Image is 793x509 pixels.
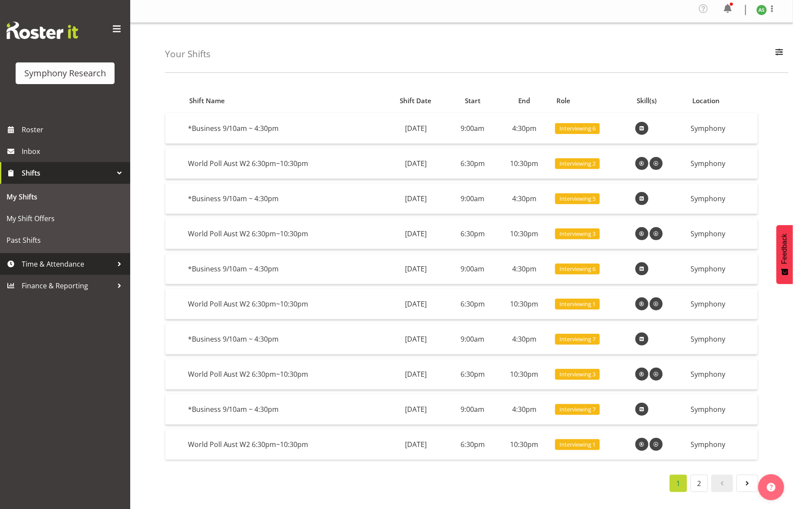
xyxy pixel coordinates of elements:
td: 4:30pm [497,183,552,214]
td: Symphony [688,113,758,144]
td: 6:30pm [448,289,497,320]
td: 9:00am [448,113,497,144]
td: World Poll Aust W2 6:30pm~10:30pm [184,359,384,390]
h4: Your Shifts [165,49,211,59]
div: Start [453,96,492,106]
td: [DATE] [383,429,448,460]
div: Role [557,96,627,106]
td: 6:30pm [448,429,497,460]
button: Filter Employees [770,45,789,64]
img: help-xxl-2.png [767,483,776,492]
span: Finance & Reporting [22,279,113,292]
td: [DATE] [383,289,448,320]
td: [DATE] [383,183,448,214]
td: [DATE] [383,113,448,144]
td: Symphony [688,394,758,425]
td: Symphony [688,148,758,179]
div: Skill(s) [637,96,682,106]
td: 9:00am [448,394,497,425]
a: My Shifts [2,186,128,208]
img: Rosterit website logo [7,22,78,39]
span: Feedback [781,234,789,264]
td: [DATE] [383,394,448,425]
a: Past Shifts [2,229,128,251]
td: [DATE] [383,219,448,249]
span: Interviewing 7 [559,335,596,343]
td: 4:30pm [497,394,552,425]
td: World Poll Aust W2 6:30pm~10:30pm [184,429,384,460]
td: 10:30pm [497,148,552,179]
span: Interviewing 3 [559,230,596,238]
div: Shift Date [388,96,444,106]
td: [DATE] [383,359,448,390]
td: *Business 9/10am ~ 4:30pm [184,324,384,355]
span: Interviewing 2 [559,160,596,168]
td: 9:00am [448,183,497,214]
span: Interviewing 6 [559,265,596,273]
td: *Business 9/10am ~ 4:30pm [184,113,384,144]
td: 9:00am [448,254,497,284]
td: 4:30pm [497,113,552,144]
span: My Shift Offers [7,212,124,225]
div: Location [692,96,753,106]
td: World Poll Aust W2 6:30pm~10:30pm [184,219,384,249]
a: 2 [691,475,708,492]
td: 4:30pm [497,254,552,284]
button: Feedback - Show survey [777,225,793,284]
td: Symphony [688,359,758,390]
td: 10:30pm [497,359,552,390]
td: *Business 9/10am ~ 4:30pm [184,394,384,425]
span: Interviewing 6 [559,124,596,133]
td: *Business 9/10am ~ 4:30pm [184,254,384,284]
div: Symphony Research [24,67,106,80]
td: 10:30pm [497,219,552,249]
td: Symphony [688,254,758,284]
td: Symphony [688,289,758,320]
td: Symphony [688,219,758,249]
span: Interviewing 1 [559,300,596,308]
span: Time & Attendance [22,258,113,271]
div: Shift Name [189,96,378,106]
td: World Poll Aust W2 6:30pm~10:30pm [184,289,384,320]
td: [DATE] [383,148,448,179]
td: 6:30pm [448,148,497,179]
span: Interviewing 3 [559,370,596,378]
td: Symphony [688,183,758,214]
td: [DATE] [383,324,448,355]
span: Interviewing 7 [559,405,596,414]
td: 10:30pm [497,429,552,460]
td: 6:30pm [448,219,497,249]
span: Interviewing 1 [559,440,596,449]
td: *Business 9/10am ~ 4:30pm [184,183,384,214]
td: World Poll Aust W2 6:30pm~10:30pm [184,148,384,179]
div: End [502,96,547,106]
img: ange-steiger11422.jpg [757,5,767,15]
span: Inbox [22,145,126,158]
span: Past Shifts [7,234,124,247]
span: Roster [22,123,126,136]
span: Shifts [22,166,113,179]
a: My Shift Offers [2,208,128,229]
td: Symphony [688,324,758,355]
td: 10:30pm [497,289,552,320]
td: [DATE] [383,254,448,284]
td: 9:00am [448,324,497,355]
span: Interviewing 5 [559,195,596,203]
td: Symphony [688,429,758,460]
span: My Shifts [7,190,124,203]
td: 4:30pm [497,324,552,355]
td: 6:30pm [448,359,497,390]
